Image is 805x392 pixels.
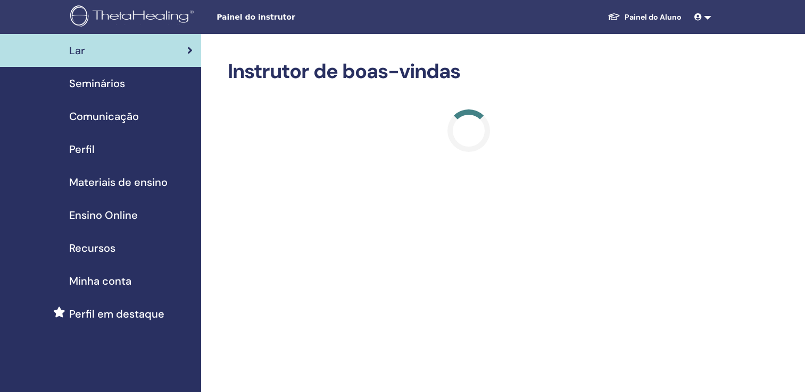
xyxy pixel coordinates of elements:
span: Minha conta [69,273,131,289]
a: Painel do Aluno [599,7,690,27]
span: Ensino Online [69,207,138,223]
span: Comunicação [69,108,139,124]
span: Seminários [69,75,125,91]
span: Painel do instrutor [217,12,376,23]
span: Perfil [69,141,95,157]
span: Recursos [69,240,115,256]
span: Perfil em destaque [69,306,164,322]
img: graduation-cap-white.svg [608,12,620,21]
span: Materiais de ensino [69,174,168,190]
span: Lar [69,42,85,58]
img: logo.png [70,5,197,29]
h2: Instrutor de boas-vindas [228,59,709,84]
